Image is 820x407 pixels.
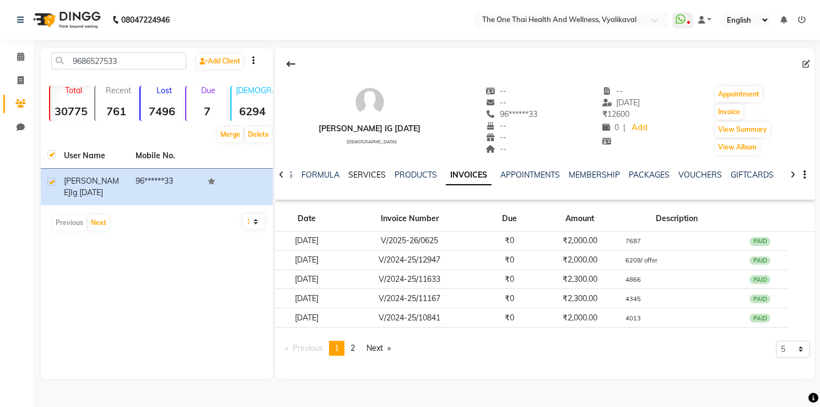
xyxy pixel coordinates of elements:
[485,98,506,108] span: --
[121,4,170,35] b: 08047224946
[485,86,506,96] span: --
[145,85,182,95] p: Lost
[88,215,109,231] button: Next
[197,53,243,69] a: Add Client
[629,170,670,180] a: PACKAGES
[353,85,386,119] img: avatar
[602,98,640,108] span: [DATE]
[338,270,481,289] td: V/2024-25/11633
[293,343,323,353] span: Previous
[731,170,774,180] a: GIFTCARDS
[538,232,622,251] td: ₹2,000.00
[481,270,538,289] td: ₹0
[602,122,619,132] span: 0
[231,104,273,118] strong: 6294
[622,206,732,232] th: Description
[338,206,481,232] th: Invoice Number
[141,104,182,118] strong: 7496
[275,250,338,270] td: [DATE]
[338,250,481,270] td: V/2024-25/12947
[715,140,759,155] button: View Album
[715,122,770,137] button: View Summary
[538,250,622,270] td: ₹2,000.00
[485,144,506,154] span: --
[481,308,538,328] td: ₹0
[625,314,641,322] small: 4013
[319,123,420,135] div: [PERSON_NAME] ig [DATE]
[538,206,622,232] th: Amount
[95,104,137,118] strong: 761
[71,188,103,197] span: ig [DATE]
[64,176,119,197] span: [PERSON_NAME]
[348,170,386,180] a: SERVICES
[625,295,641,303] small: 4345
[678,170,722,180] a: VOUCHERS
[630,120,649,136] a: Add
[279,53,303,74] div: Back to Client
[338,308,481,328] td: V/2024-25/10841
[100,85,137,95] p: Recent
[275,232,338,251] td: [DATE]
[245,127,272,142] button: Delete
[446,165,492,185] a: INVOICES
[361,341,396,356] a: Next
[625,256,657,264] small: 6208/ offer
[485,132,506,142] span: --
[338,289,481,308] td: V/2024-25/11167
[188,85,228,95] p: Due
[538,270,622,289] td: ₹2,300.00
[51,52,186,69] input: Search by Name/Mobile/Email/Code
[481,250,538,270] td: ₹0
[569,170,620,180] a: MEMBERSHIP
[218,127,243,142] button: Merge
[279,341,397,356] nav: Pagination
[347,139,397,144] span: [DEMOGRAPHIC_DATA]
[301,170,339,180] a: FORMULA
[55,85,92,95] p: Total
[50,104,92,118] strong: 30775
[623,122,625,133] span: |
[500,170,560,180] a: APPOINTMENTS
[275,308,338,328] td: [DATE]
[28,4,104,35] img: logo
[481,289,538,308] td: ₹0
[481,232,538,251] td: ₹0
[481,206,538,232] th: Due
[485,121,506,131] span: --
[275,289,338,308] td: [DATE]
[715,87,762,102] button: Appointment
[186,104,228,118] strong: 7
[715,104,743,120] button: Invoice
[749,237,770,246] div: PAID
[275,270,338,289] td: [DATE]
[749,294,770,303] div: PAID
[129,143,201,169] th: Mobile No.
[749,275,770,284] div: PAID
[338,232,481,251] td: V/2025-26/0625
[57,143,129,169] th: User Name
[350,343,355,353] span: 2
[538,289,622,308] td: ₹2,300.00
[602,109,629,119] span: 12600
[538,308,622,328] td: ₹2,000.00
[335,343,339,353] span: 1
[275,206,338,232] th: Date
[602,109,607,119] span: ₹
[625,237,641,245] small: 7687
[602,86,623,96] span: --
[749,314,770,323] div: PAID
[625,276,641,283] small: 4866
[395,170,437,180] a: PRODUCTS
[749,256,770,265] div: PAID
[236,85,273,95] p: [DEMOGRAPHIC_DATA]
